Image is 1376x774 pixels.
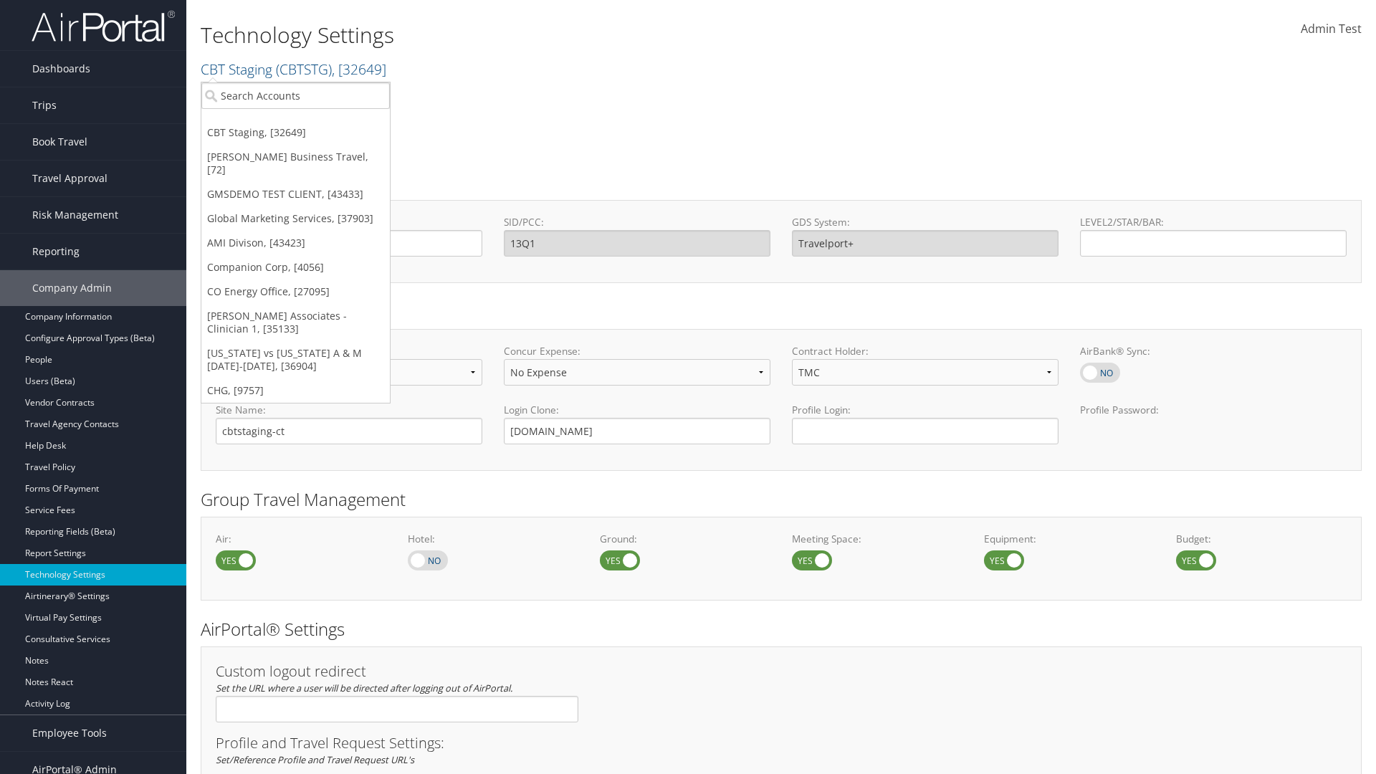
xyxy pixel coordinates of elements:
[332,59,386,79] span: , [ 32649 ]
[216,736,1347,750] h3: Profile and Travel Request Settings:
[792,418,1059,444] input: Profile Login:
[792,532,962,546] label: Meeting Space:
[32,715,107,751] span: Employee Tools
[201,182,390,206] a: GMSDEMO TEST CLIENT, [43433]
[201,617,1362,641] h2: AirPortal® Settings
[201,231,390,255] a: AMI Divison, [43423]
[201,171,1351,195] h2: GDS
[504,215,770,229] label: SID/PCC:
[201,487,1362,512] h2: Group Travel Management
[408,532,578,546] label: Hotel:
[984,532,1155,546] label: Equipment:
[32,51,90,87] span: Dashboards
[201,279,390,304] a: CO Energy Office, [27095]
[201,300,1362,324] h2: Online Booking Tool
[1080,344,1347,358] label: AirBank® Sync:
[216,532,386,546] label: Air:
[504,344,770,358] label: Concur Expense:
[32,9,175,43] img: airportal-logo.png
[201,82,390,109] input: Search Accounts
[32,87,57,123] span: Trips
[276,59,332,79] span: ( CBTSTG )
[32,124,87,160] span: Book Travel
[216,403,482,417] label: Site Name:
[201,378,390,403] a: CHG, [9757]
[1176,532,1347,546] label: Budget:
[201,255,390,279] a: Companion Corp, [4056]
[32,234,80,269] span: Reporting
[32,161,107,196] span: Travel Approval
[1080,215,1347,229] label: LEVEL2/STAR/BAR:
[792,344,1059,358] label: Contract Holder:
[600,532,770,546] label: Ground:
[201,20,975,50] h1: Technology Settings
[1080,363,1120,383] label: AirBank® Sync
[216,682,512,694] em: Set the URL where a user will be directed after logging out of AirPortal.
[1301,21,1362,37] span: Admin Test
[792,215,1059,229] label: GDS System:
[201,59,386,79] a: CBT Staging
[504,403,770,417] label: Login Clone:
[201,206,390,231] a: Global Marketing Services, [37903]
[201,341,390,378] a: [US_STATE] vs [US_STATE] A & M [DATE]-[DATE], [36904]
[1080,403,1347,444] label: Profile Password:
[216,664,578,679] h3: Custom logout redirect
[216,753,414,766] em: Set/Reference Profile and Travel Request URL's
[1301,7,1362,52] a: Admin Test
[201,120,390,145] a: CBT Staging, [32649]
[201,304,390,341] a: [PERSON_NAME] Associates - Clinician 1, [35133]
[792,403,1059,444] label: Profile Login:
[32,197,118,233] span: Risk Management
[201,145,390,182] a: [PERSON_NAME] Business Travel, [72]
[32,270,112,306] span: Company Admin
